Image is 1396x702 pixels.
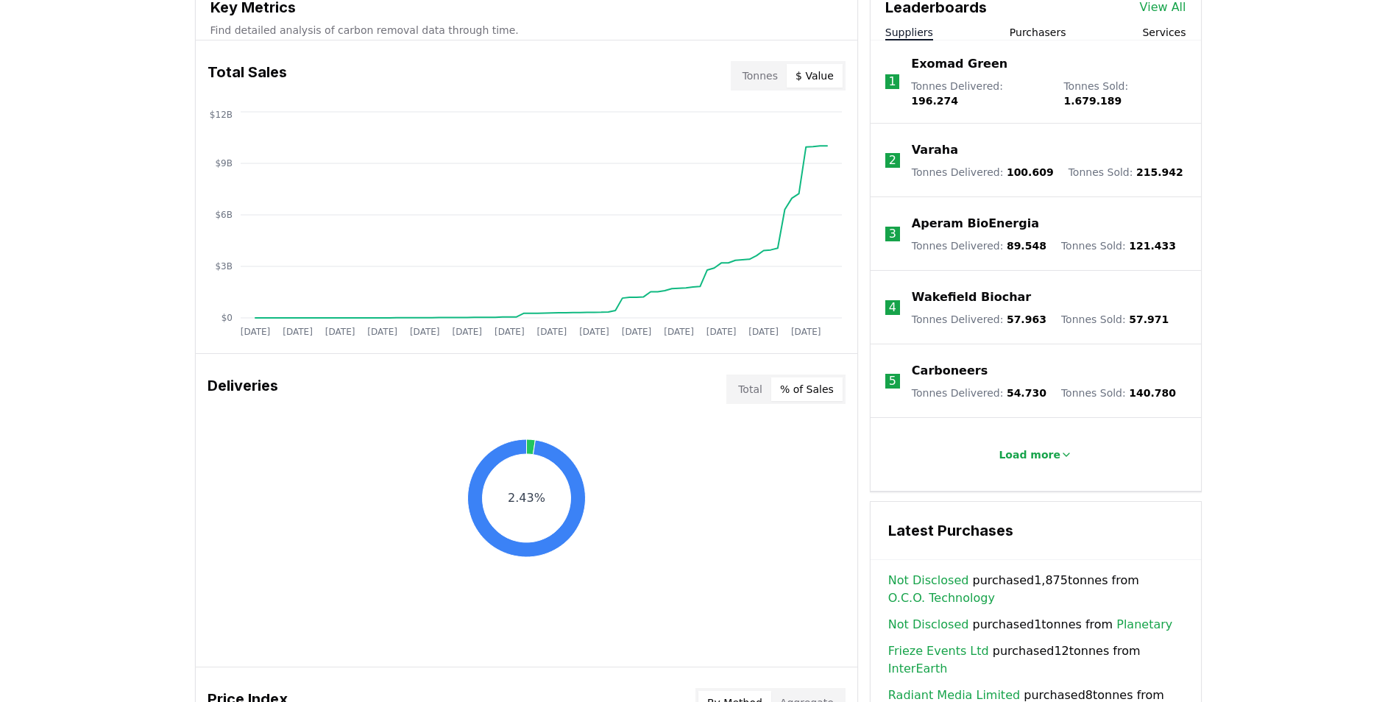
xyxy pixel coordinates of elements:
[495,327,525,337] tspan: [DATE]
[889,225,896,243] p: 3
[1129,240,1176,252] span: 121.433
[210,23,843,38] p: Find detailed analysis of carbon removal data through time.
[508,491,545,505] text: 2.43%
[1061,312,1169,327] p: Tonnes Sold :
[888,642,1183,678] span: purchased 12 tonnes from
[1142,25,1186,40] button: Services
[1010,25,1066,40] button: Purchasers
[208,61,287,91] h3: Total Sales
[734,64,787,88] button: Tonnes
[912,141,958,159] a: Varaha
[1007,387,1046,399] span: 54.730
[912,386,1046,400] p: Tonnes Delivered :
[325,327,355,337] tspan: [DATE]
[409,327,439,337] tspan: [DATE]
[1069,165,1183,180] p: Tonnes Sold :
[889,299,896,316] p: 4
[664,327,694,337] tspan: [DATE]
[912,215,1039,233] a: Aperam BioEnergia
[215,210,233,220] tspan: $6B
[889,152,896,169] p: 2
[1063,79,1186,108] p: Tonnes Sold :
[888,660,947,678] a: InterEarth
[579,327,609,337] tspan: [DATE]
[1129,313,1169,325] span: 57.971
[621,327,651,337] tspan: [DATE]
[888,616,1172,634] span: purchased 1 tonnes from
[912,165,1054,180] p: Tonnes Delivered :
[889,372,896,390] p: 5
[888,642,989,660] a: Frieze Events Ltd
[1063,95,1122,107] span: 1.679.189
[911,95,958,107] span: 196.274
[240,327,270,337] tspan: [DATE]
[1007,240,1046,252] span: 89.548
[1061,238,1176,253] p: Tonnes Sold :
[748,327,779,337] tspan: [DATE]
[888,589,995,607] a: O.C.O. Technology
[885,25,933,40] button: Suppliers
[888,73,896,91] p: 1
[215,261,233,272] tspan: $3B
[911,55,1007,73] a: Exomad Green
[209,110,232,120] tspan: $12B
[215,158,233,169] tspan: $9B
[912,362,988,380] a: Carboneers
[1007,166,1054,178] span: 100.609
[987,440,1084,469] button: Load more
[283,327,313,337] tspan: [DATE]
[208,375,278,404] h3: Deliveries
[999,447,1060,462] p: Load more
[790,327,821,337] tspan: [DATE]
[771,377,843,401] button: % of Sales
[367,327,397,337] tspan: [DATE]
[1129,387,1176,399] span: 140.780
[912,238,1046,253] p: Tonnes Delivered :
[1116,616,1172,634] a: Planetary
[1007,313,1046,325] span: 57.963
[1136,166,1183,178] span: 215.942
[912,312,1046,327] p: Tonnes Delivered :
[221,313,232,323] tspan: $0
[452,327,482,337] tspan: [DATE]
[911,79,1049,108] p: Tonnes Delivered :
[888,616,969,634] a: Not Disclosed
[888,572,969,589] a: Not Disclosed
[706,327,736,337] tspan: [DATE]
[729,377,771,401] button: Total
[912,288,1031,306] a: Wakefield Biochar
[787,64,843,88] button: $ Value
[888,572,1183,607] span: purchased 1,875 tonnes from
[536,327,567,337] tspan: [DATE]
[888,520,1183,542] h3: Latest Purchases
[1061,386,1176,400] p: Tonnes Sold :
